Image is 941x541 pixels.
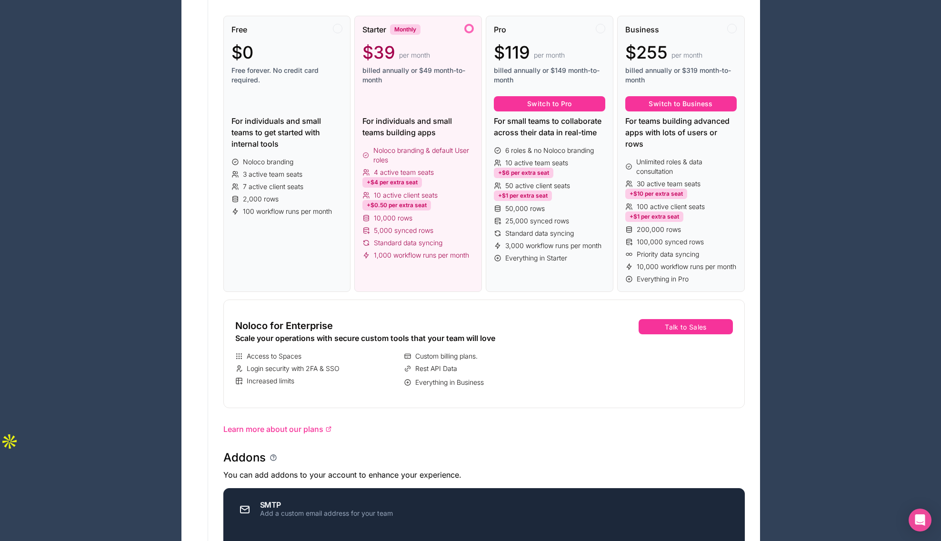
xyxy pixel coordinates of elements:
[374,190,438,200] span: 10 active client seats
[637,202,705,211] span: 100 active client seats
[505,146,594,155] span: 6 roles & no Noloco branding
[231,115,343,150] div: For individuals and small teams to get started with internal tools
[637,274,689,284] span: Everything in Pro
[247,364,340,373] span: Login security with 2FA & SSO
[260,501,393,509] div: SMTP
[374,168,434,177] span: 4 active team seats
[494,190,552,201] div: +$1 per extra seat
[505,253,567,263] span: Everything in Starter
[505,204,545,213] span: 50,000 rows
[231,24,247,35] span: Free
[243,170,302,179] span: 3 active team seats
[243,207,332,216] span: 100 workflow runs per month
[494,43,530,62] span: $119
[374,213,412,223] span: 10,000 rows
[235,332,569,344] div: Scale your operations with secure custom tools that your team will love
[639,319,732,334] button: Talk to Sales
[671,50,702,60] span: per month
[636,157,736,176] span: Unlimited roles & data consultation
[231,66,343,85] span: Free forever. No credit card required.
[637,179,701,189] span: 30 active team seats
[223,469,745,481] p: You can add addons to your account to enhance your experience.
[625,43,668,62] span: $255
[505,229,574,238] span: Standard data syncing
[362,177,422,188] div: +$4 per extra seat
[909,509,931,531] div: Open Intercom Messenger
[223,450,266,465] h1: Addons
[494,24,506,35] span: Pro
[505,181,570,190] span: 50 active client seats
[243,157,293,167] span: Noloco branding
[637,262,736,271] span: 10,000 workflow runs per month
[374,238,442,248] span: Standard data syncing
[625,66,737,85] span: billed annually or $319 month-to-month
[231,43,253,62] span: $0
[505,216,569,226] span: 25,000 synced rows
[494,115,605,138] div: For small teams to collaborate across their data in real-time
[494,96,605,111] button: Switch to Pro
[362,24,386,35] span: Starter
[494,66,605,85] span: billed annually or $149 month-to-month
[247,351,301,361] span: Access to Spaces
[243,194,279,204] span: 2,000 rows
[362,115,474,138] div: For individuals and small teams building apps
[373,146,474,165] span: Noloco branding & default User roles
[625,96,737,111] button: Switch to Business
[415,364,457,373] span: Rest API Data
[243,182,303,191] span: 7 active client seats
[362,43,395,62] span: $39
[534,50,565,60] span: per month
[625,24,659,35] span: Business
[235,319,333,332] span: Noloco for Enterprise
[625,115,737,150] div: For teams building advanced apps with lots of users or rows
[625,211,683,222] div: +$1 per extra seat
[505,158,568,168] span: 10 active team seats
[637,250,699,259] span: Priority data syncing
[247,376,294,386] span: Increased limits
[374,250,469,260] span: 1,000 workflow runs per month
[494,168,553,178] div: +$6 per extra seat
[374,226,433,235] span: 5,000 synced rows
[625,189,687,199] div: +$10 per extra seat
[415,351,478,361] span: Custom billing plans.
[637,237,704,247] span: 100,000 synced rows
[260,509,393,518] div: Add a custom email address for your team
[362,66,474,85] span: billed annually or $49 month-to-month
[415,378,484,387] span: Everything in Business
[362,200,431,210] div: +$0.50 per extra seat
[399,50,430,60] span: per month
[390,24,420,35] div: Monthly
[637,225,681,234] span: 200,000 rows
[505,241,601,250] span: 3,000 workflow runs per month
